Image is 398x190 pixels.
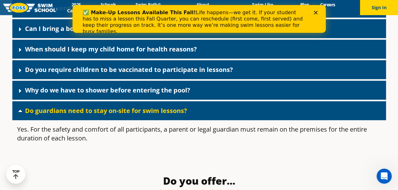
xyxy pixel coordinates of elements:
[12,40,386,59] div: When should I keep my child home for health reasons?
[57,2,95,14] a: 2025 Calendar
[10,4,123,10] b: ✅ Make-Up Lessons Available This Fall!
[376,169,392,184] iframe: Intercom live chat
[12,19,386,38] div: Can I bring a bottle on the pool deck or a snack for my toddler?
[25,45,197,53] a: When should I keep my child home for health reasons?
[12,101,386,120] div: Do guardians need to stay on-site for swim lessons?
[73,5,326,33] iframe: Intercom live chat banner
[50,175,349,187] h3: Do you offer...
[12,81,386,100] div: Why do we have to shower before entering the pool?
[231,2,294,14] a: Swim Like [PERSON_NAME]
[17,125,381,143] p: Yes. For the safety and comfort of all participants, a parent or legal guardian must remain on th...
[314,2,341,8] a: Careers
[10,4,233,30] div: Life happens—we get it. If your student has to miss a lesson this Fall Quarter, you can reschedul...
[241,6,248,9] div: Close
[25,106,187,115] a: Do guardians need to stay on-site for swim lessons?
[25,86,190,94] a: Why do we have to shower before entering the pool?
[95,2,122,8] a: Schools
[25,65,233,74] a: Do you require children to be vaccinated to participate in lessons?
[12,169,20,179] div: TOP
[3,3,57,13] img: FOSS Swim School Logo
[25,24,222,33] a: Can I bring a bottle on the pool deck or a snack for my toddler?
[12,120,386,152] div: Do guardians need to stay on-site for swim lessons?
[122,2,174,14] a: Swim Path® Program
[174,2,231,14] a: About [PERSON_NAME]
[294,2,314,8] a: Blog
[12,60,386,79] div: Do you require children to be vaccinated to participate in lessons?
